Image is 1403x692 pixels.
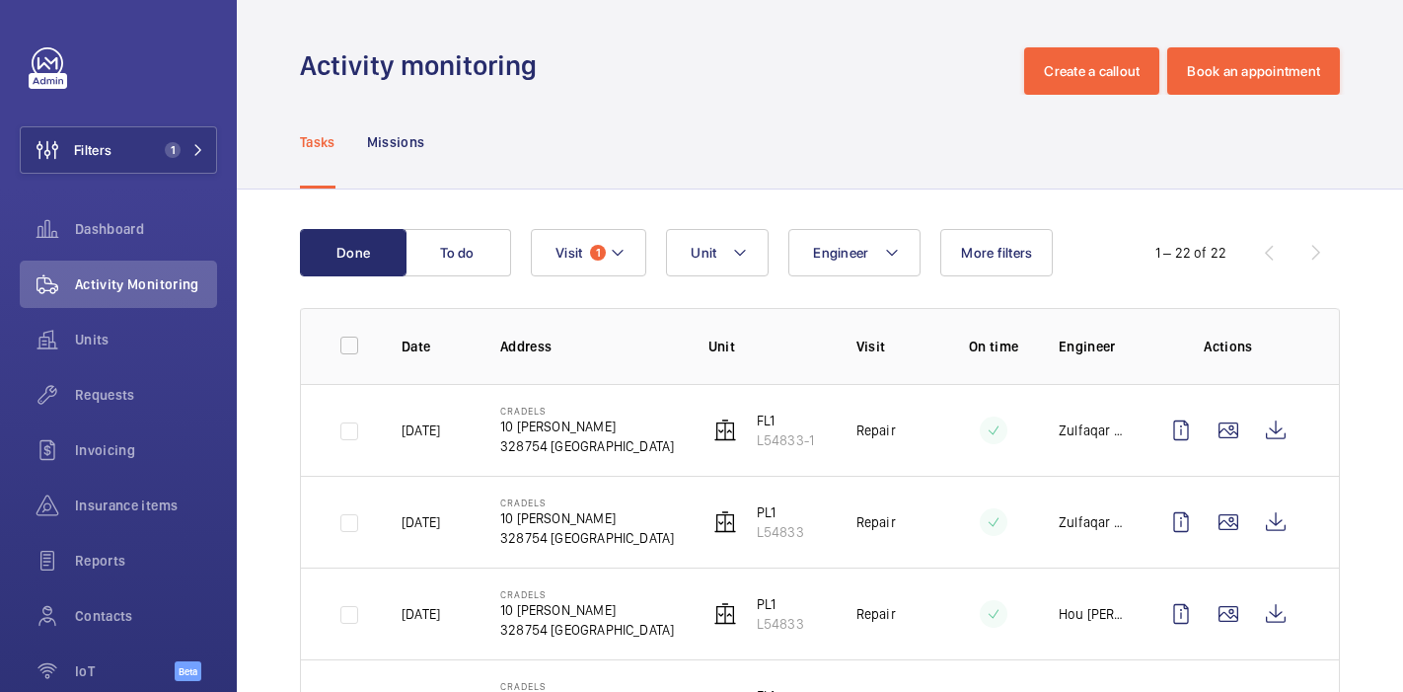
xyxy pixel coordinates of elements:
button: Filters1 [20,126,217,174]
p: Repair [856,512,896,532]
span: Units [75,330,217,349]
p: Cradels [500,405,674,417]
p: Tasks [300,132,335,152]
div: 1 – 22 of 22 [1155,243,1226,263]
p: PL1 [757,594,804,614]
span: Dashboard [75,219,217,239]
p: [DATE] [402,512,440,532]
p: L54833 [757,614,804,634]
p: 328754 [GEOGRAPHIC_DATA] [500,436,674,456]
span: Insurance items [75,496,217,515]
p: Missions [367,132,425,152]
p: 328754 [GEOGRAPHIC_DATA] [500,620,674,640]
p: 10 [PERSON_NAME] [500,600,674,620]
p: Unit [708,337,825,356]
span: 1 [590,245,606,261]
button: Done [300,229,406,276]
span: Visit [555,245,582,261]
img: elevator.svg [713,419,737,442]
p: Repair [856,421,896,440]
p: [DATE] [402,604,440,624]
button: Visit1 [531,229,646,276]
span: Reports [75,551,217,571]
p: PL1 [757,502,804,522]
p: L54833-1 [757,430,814,450]
span: 1 [165,142,181,158]
p: FL1 [757,411,814,430]
span: More filters [961,245,1032,261]
p: [DATE] [402,421,440,440]
p: Engineer [1059,337,1126,356]
button: Create a callout [1024,47,1159,95]
p: 10 [PERSON_NAME] [500,508,674,528]
p: Repair [856,604,896,624]
span: IoT [75,661,175,681]
button: Unit [666,229,769,276]
p: Date [402,337,469,356]
button: More filters [940,229,1053,276]
button: To do [405,229,511,276]
p: Cradels [500,497,674,508]
p: Hou [PERSON_NAME] [1059,604,1126,624]
img: elevator.svg [713,602,737,626]
p: Visit [856,337,928,356]
p: Address [500,337,677,356]
h1: Activity monitoring [300,47,549,84]
p: 10 [PERSON_NAME] [500,417,674,436]
span: Invoicing [75,440,217,460]
p: Cradels [500,588,674,600]
p: 328754 [GEOGRAPHIC_DATA] [500,528,674,548]
img: elevator.svg [713,510,737,534]
p: L54833 [757,522,804,542]
p: Zulfaqar Danish [1059,421,1126,440]
span: Filters [74,140,111,160]
span: Contacts [75,606,217,626]
span: Activity Monitoring [75,274,217,294]
span: Beta [175,661,201,681]
span: Unit [691,245,716,261]
p: Cradels [500,680,674,692]
button: Engineer [788,229,921,276]
button: Book an appointment [1167,47,1340,95]
p: On time [960,337,1027,356]
span: Requests [75,385,217,405]
p: Zulfaqar Danish [1059,512,1126,532]
span: Engineer [813,245,868,261]
p: Actions [1157,337,1299,356]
